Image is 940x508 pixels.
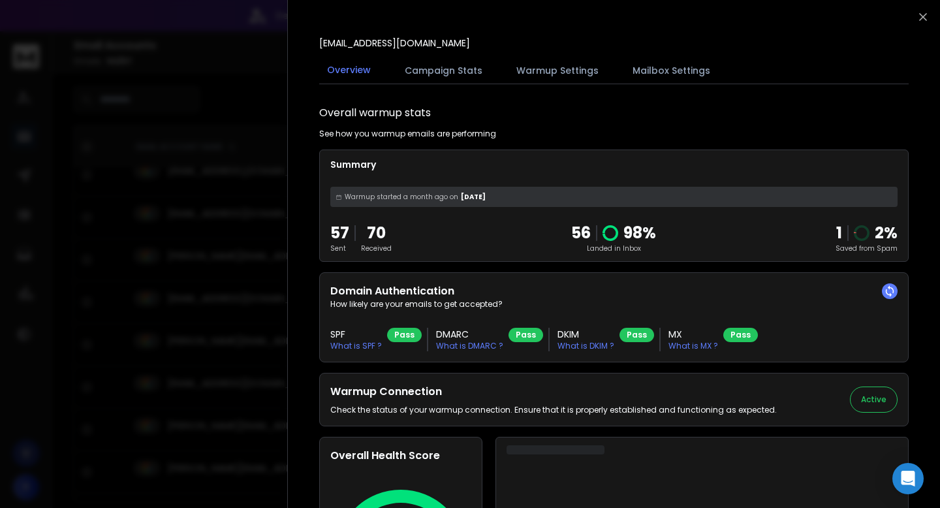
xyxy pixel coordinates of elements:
button: Mailbox Settings [625,56,718,85]
h3: MX [668,328,718,341]
p: 57 [330,223,349,244]
h3: DMARC [436,328,503,341]
p: Check the status of your warmup connection. Ensure that it is properly established and functionin... [330,405,777,415]
p: 98 % [623,223,656,244]
p: Saved from Spam [836,244,898,253]
p: 56 [571,223,591,244]
button: Campaign Stats [397,56,490,85]
p: What is DMARC ? [436,341,503,351]
p: 70 [361,223,392,244]
p: [EMAIL_ADDRESS][DOMAIN_NAME] [319,37,470,50]
p: What is SPF ? [330,341,382,351]
div: [DATE] [330,187,898,207]
p: What is DKIM ? [557,341,614,351]
h3: DKIM [557,328,614,341]
p: 2 % [875,223,898,244]
h2: Overall Health Score [330,448,471,464]
p: How likely are your emails to get accepted? [330,299,898,310]
button: Overview [319,56,379,86]
div: Pass [509,328,543,342]
h2: Warmup Connection [330,384,777,400]
div: Pass [619,328,654,342]
h2: Domain Authentication [330,283,898,299]
h3: SPF [330,328,382,341]
button: Warmup Settings [509,56,606,85]
span: Warmup started a month ago on [345,192,458,202]
p: Summary [330,158,898,171]
div: Open Intercom Messenger [892,463,924,494]
div: Pass [723,328,758,342]
p: What is MX ? [668,341,718,351]
button: Active [850,387,898,413]
p: Sent [330,244,349,253]
h1: Overall warmup stats [319,105,431,121]
strong: 1 [836,222,842,244]
p: Landed in Inbox [571,244,656,253]
div: Pass [387,328,422,342]
p: Received [361,244,392,253]
p: See how you warmup emails are performing [319,129,496,139]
